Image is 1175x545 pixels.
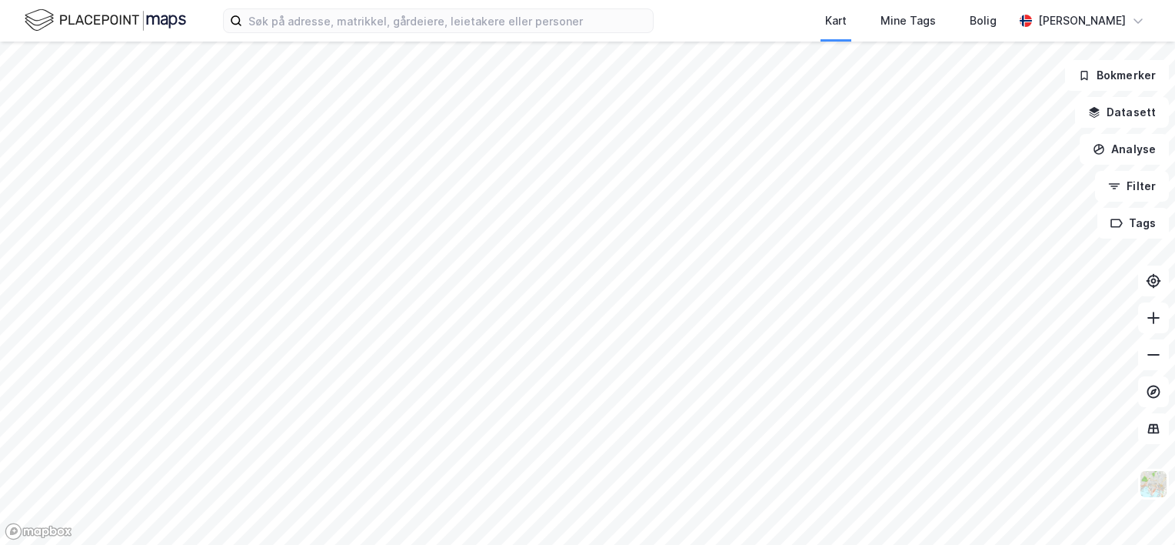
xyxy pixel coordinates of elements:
input: Søk på adresse, matrikkel, gårdeiere, leietakere eller personer [242,9,653,32]
div: Kart [825,12,847,30]
div: [PERSON_NAME] [1038,12,1126,30]
div: Mine Tags [880,12,936,30]
div: Bolig [970,12,997,30]
img: logo.f888ab2527a4732fd821a326f86c7f29.svg [25,7,186,34]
